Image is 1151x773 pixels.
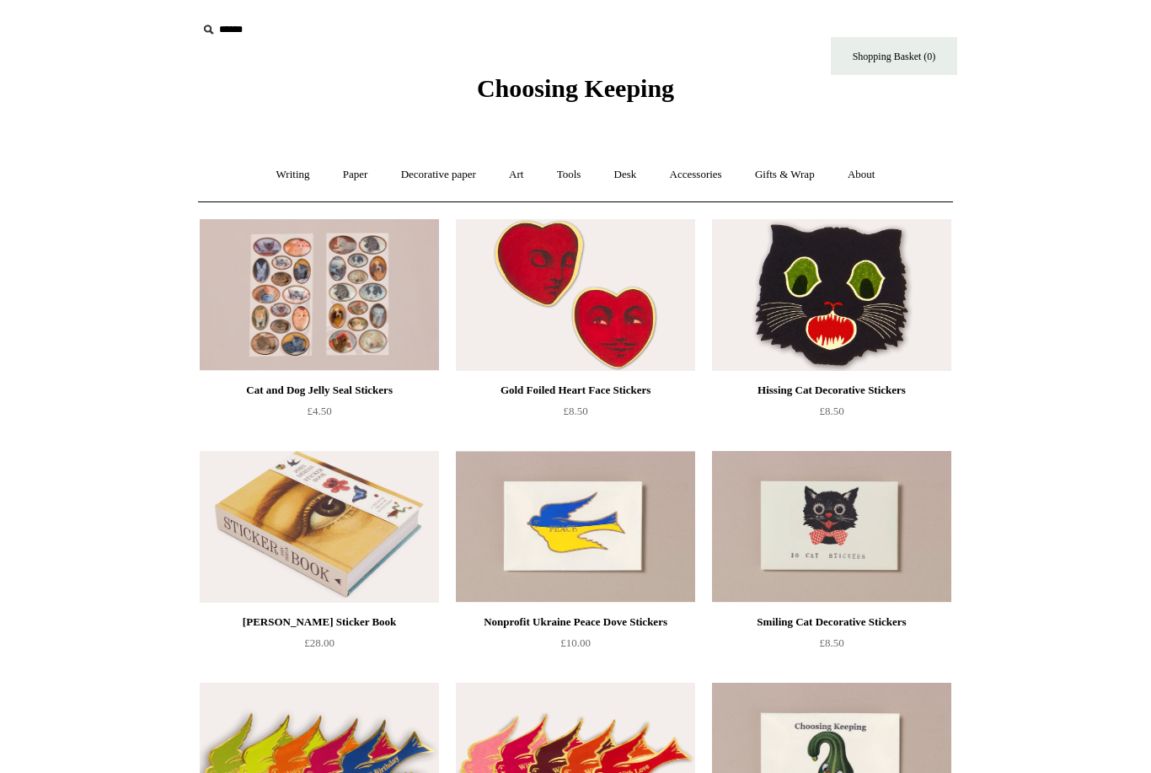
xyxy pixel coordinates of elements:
[200,219,439,371] img: Cat and Dog Jelly Seal Stickers
[204,612,435,632] div: [PERSON_NAME] Sticker Book
[328,153,383,197] a: Paper
[456,451,695,603] img: Nonprofit Ukraine Peace Dove Stickers
[832,153,891,197] a: About
[560,636,591,649] span: £10.00
[456,451,695,603] a: Nonprofit Ukraine Peace Dove Stickers Nonprofit Ukraine Peace Dove Stickers
[460,380,691,400] div: Gold Foiled Heart Face Stickers
[386,153,491,197] a: Decorative paper
[204,380,435,400] div: Cat and Dog Jelly Seal Stickers
[200,612,439,681] a: [PERSON_NAME] Sticker Book £28.00
[307,405,331,417] span: £4.50
[460,612,691,632] div: Nonprofit Ukraine Peace Dove Stickers
[200,380,439,449] a: Cat and Dog Jelly Seal Stickers £4.50
[740,153,830,197] a: Gifts & Wrap
[494,153,538,197] a: Art
[542,153,597,197] a: Tools
[712,451,951,603] img: Smiling Cat Decorative Stickers
[304,636,335,649] span: £28.00
[200,219,439,371] a: Cat and Dog Jelly Seal Stickers Cat and Dog Jelly Seal Stickers
[831,37,957,75] a: Shopping Basket (0)
[712,219,951,371] img: Hissing Cat Decorative Stickers
[712,451,951,603] a: Smiling Cat Decorative Stickers Smiling Cat Decorative Stickers
[712,219,951,371] a: Hissing Cat Decorative Stickers Hissing Cat Decorative Stickers
[712,612,951,681] a: Smiling Cat Decorative Stickers £8.50
[456,612,695,681] a: Nonprofit Ukraine Peace Dove Stickers £10.00
[456,219,695,371] img: Gold Foiled Heart Face Stickers
[716,380,947,400] div: Hissing Cat Decorative Stickers
[200,451,439,603] a: John Derian Sticker Book John Derian Sticker Book
[716,612,947,632] div: Smiling Cat Decorative Stickers
[819,636,843,649] span: £8.50
[456,380,695,449] a: Gold Foiled Heart Face Stickers £8.50
[819,405,843,417] span: £8.50
[477,88,674,99] a: Choosing Keeping
[200,451,439,603] img: John Derian Sticker Book
[563,405,587,417] span: £8.50
[655,153,737,197] a: Accessories
[456,219,695,371] a: Gold Foiled Heart Face Stickers Gold Foiled Heart Face Stickers
[712,380,951,449] a: Hissing Cat Decorative Stickers £8.50
[599,153,652,197] a: Desk
[261,153,325,197] a: Writing
[477,74,674,102] span: Choosing Keeping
